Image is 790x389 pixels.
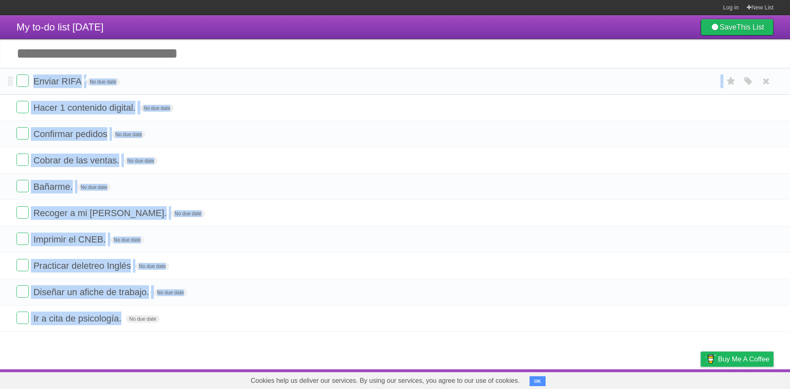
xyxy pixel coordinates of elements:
span: No due date [77,184,111,191]
span: My to-do list [DATE] [16,21,104,33]
span: Cobrar de las ventas. [33,155,121,165]
label: Star task [723,75,739,88]
a: About [591,371,609,387]
span: No due date [86,78,120,86]
span: No due date [171,210,204,217]
span: No due date [140,105,174,112]
span: No due date [112,131,145,138]
span: Enviar RIFA [33,76,84,86]
span: No due date [154,289,187,296]
label: Done [16,259,29,271]
label: Done [16,154,29,166]
label: Done [16,75,29,87]
a: Suggest a feature [722,371,774,387]
span: Hacer 1 contenido digital. [33,102,137,113]
span: Recoger a mi [PERSON_NAME]. [33,208,169,218]
span: Buy me a coffee [718,352,769,366]
span: No due date [135,263,169,270]
a: Buy me a coffee [701,352,774,367]
button: OK [530,376,546,386]
span: Cookies help us deliver our services. By using our services, you agree to our use of cookies. [242,373,528,389]
label: Done [16,127,29,140]
a: SaveThis List [701,19,774,35]
span: Practicar deletreo Inglés [33,261,133,271]
a: Privacy [690,371,711,387]
label: Done [16,312,29,324]
span: No due date [124,157,157,165]
a: Developers [618,371,652,387]
label: Done [16,180,29,192]
span: Ir a cita de psicología. [33,313,123,324]
img: Buy me a coffee [705,352,716,366]
span: Bañarme. [33,182,74,192]
span: Diseñar un afiche de trabajo. [33,287,151,297]
span: No due date [126,315,159,323]
label: Done [16,101,29,113]
span: Confirmar pedidos [33,129,109,139]
label: Done [16,233,29,245]
span: No due date [110,236,144,244]
b: This List [737,23,764,31]
label: Done [16,206,29,219]
span: Imprimir el CNEB. [33,234,108,245]
label: Done [16,285,29,298]
a: Terms [662,371,680,387]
